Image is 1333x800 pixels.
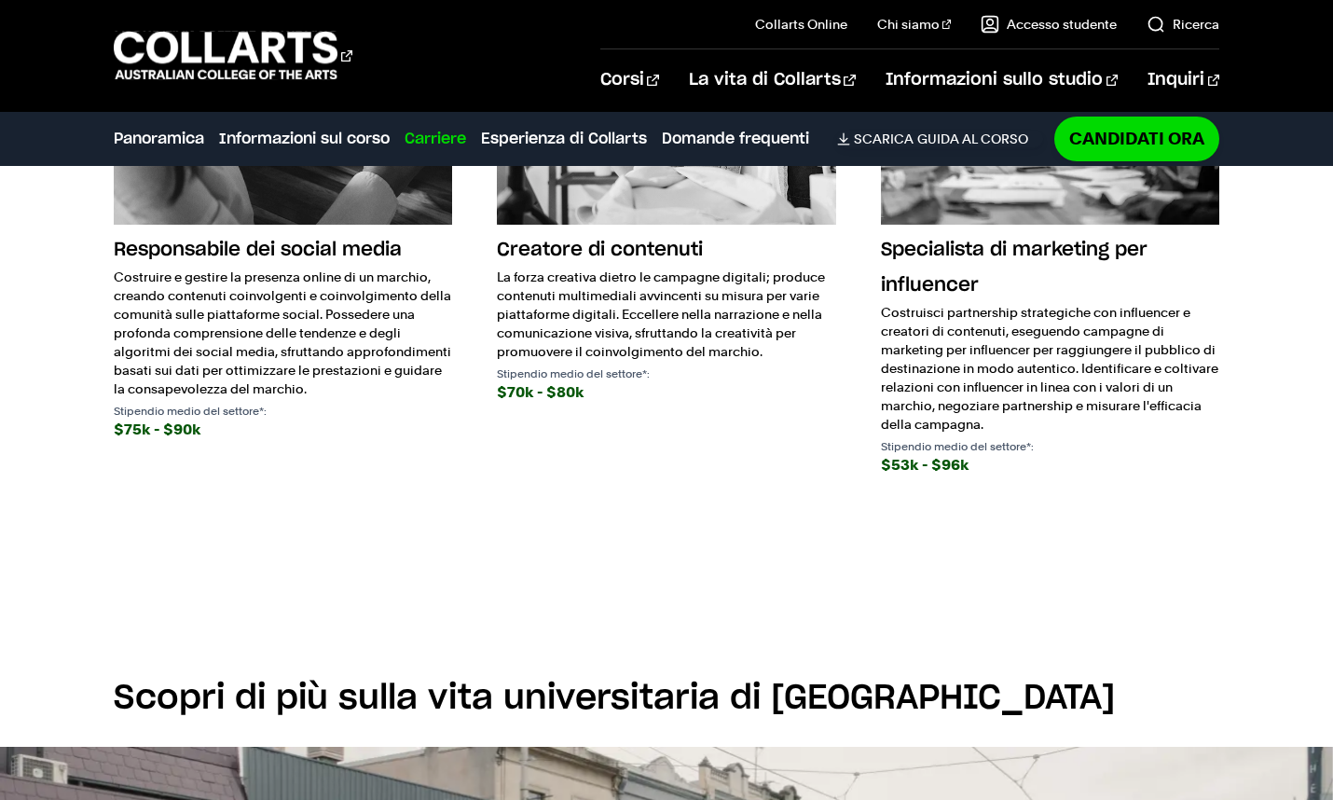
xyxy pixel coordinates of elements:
[600,49,659,111] a: Corsi
[689,49,856,111] a: La vita di Collarts
[497,379,836,406] div: $70k - $80k
[881,303,1220,434] p: Costruisci partnership strategiche con influencer e creatori di contenuti, eseguendo campagne di ...
[662,128,809,150] a: Domande frequenti
[481,128,647,150] a: Esperienza di Collarts
[114,29,352,82] div: Vai alla homepage
[981,15,1117,34] a: Accesso studente
[114,417,453,443] div: $75k - $90k
[497,232,836,268] h3: Creatore di contenuti
[405,128,466,150] a: Carriere
[755,15,847,34] a: Collarts Online
[114,678,1220,719] h2: Scopri di più sulla vita universitaria di [GEOGRAPHIC_DATA]
[886,49,1118,111] a: Informazioni sullo studio
[114,128,204,150] a: Panoramica
[881,441,1220,452] p: Stipendio medio del settore*:
[219,128,390,150] a: Informazioni sul corso
[1054,117,1219,160] a: CANDIDATI ORA
[881,452,1220,478] div: $53k - $96k
[837,131,1043,147] a: SCARICAGUIDA AL CORSO
[497,368,836,379] p: Stipendio medio del settore*:
[854,131,914,147] span: SCARICA
[114,232,453,268] h3: Responsabile dei social media
[114,406,453,417] p: Stipendio medio del settore*:
[881,232,1220,303] h3: Specialista di marketing per influencer
[1147,49,1219,111] a: Inquiri
[497,268,836,361] p: La forza creativa dietro le campagne digitali; produce contenuti multimediali avvincenti su misur...
[1147,15,1219,34] a: Ricerca
[114,268,453,398] p: Costruire e gestire la presenza online di un marchio, creando contenuti coinvolgenti e coinvolgim...
[877,15,952,34] a: Chi siamo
